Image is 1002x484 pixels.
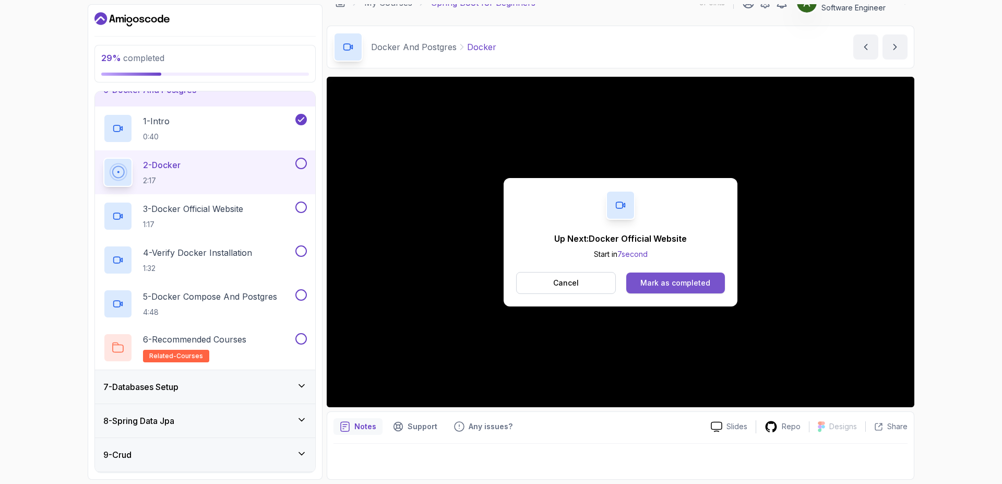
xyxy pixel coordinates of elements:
p: Designs [829,421,857,432]
a: Dashboard [94,11,170,28]
p: 4 - Verify Docker Installation [143,246,252,259]
button: 4-Verify Docker Installation1:32 [103,245,307,275]
p: 5 - Docker Compose And Postgres [143,290,277,303]
span: related-courses [149,352,203,360]
button: Mark as completed [626,273,725,293]
button: 9-Crud [95,438,315,471]
p: Start in [554,249,687,259]
p: Support [408,421,437,432]
p: 3 - Docker Official Website [143,203,243,215]
p: 1:32 [143,263,252,274]
button: Support button [387,418,444,435]
p: Docker And Postgres [371,41,457,53]
span: 7 second [617,250,648,258]
p: Cancel [553,278,579,288]
button: 1-Intro0:40 [103,114,307,143]
p: Notes [354,421,376,432]
a: Repo [756,420,809,433]
h3: 9 - Crud [103,448,132,461]
button: Cancel [516,272,616,294]
span: completed [101,53,164,63]
p: Docker [467,41,496,53]
span: 29 % [101,53,121,63]
p: 0:40 [143,132,170,142]
button: notes button [333,418,383,435]
button: Feedback button [448,418,519,435]
button: next content [882,34,908,60]
button: 3-Docker Official Website1:17 [103,202,307,231]
button: 8-Spring Data Jpa [95,404,315,438]
p: 6 - Recommended Courses [143,333,246,346]
h3: 7 - Databases Setup [103,381,178,393]
p: Slides [726,421,747,432]
p: 1:17 [143,219,243,230]
p: 2:17 [143,175,181,186]
p: Software Engineer [821,3,896,13]
p: Share [887,421,908,432]
p: 4:48 [143,307,277,317]
button: previous content [853,34,878,60]
h3: 8 - Spring Data Jpa [103,415,174,427]
button: 6-Recommended Coursesrelated-courses [103,333,307,362]
a: Slides [702,421,756,432]
p: Repo [782,421,801,432]
iframe: 2 - Docker [327,77,914,407]
p: 1 - Intro [143,115,170,127]
button: 2-Docker2:17 [103,158,307,187]
button: Share [865,421,908,432]
button: 5-Docker Compose And Postgres4:48 [103,289,307,318]
p: 2 - Docker [143,159,181,171]
p: Any issues? [469,421,512,432]
button: 7-Databases Setup [95,370,315,404]
p: Up Next: Docker Official Website [554,232,687,245]
div: Mark as completed [640,278,710,288]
